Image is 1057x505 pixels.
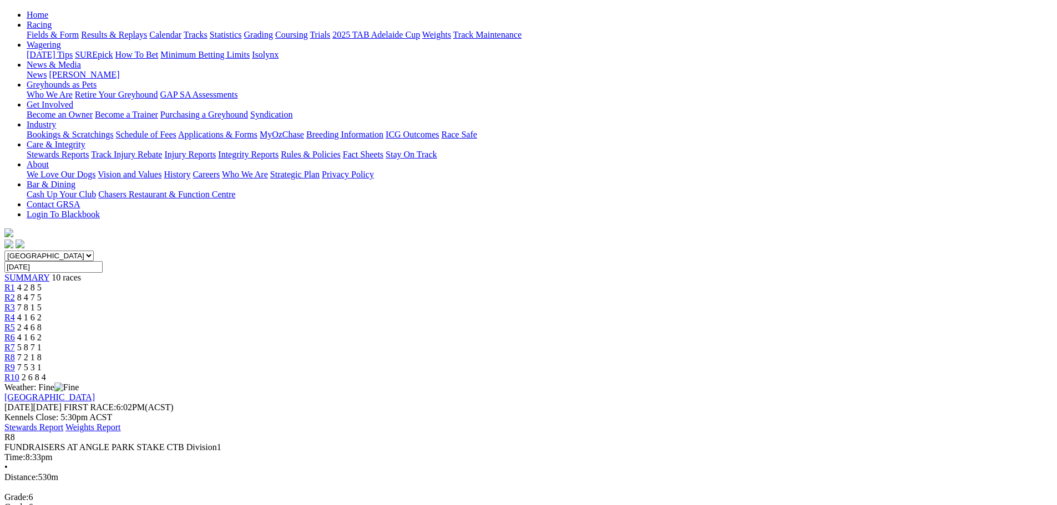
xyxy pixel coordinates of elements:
[4,283,15,292] span: R1
[27,200,80,209] a: Contact GRSA
[27,10,48,19] a: Home
[27,100,73,109] a: Get Involved
[17,293,42,302] span: 8 4 7 5
[4,293,15,302] a: R2
[27,40,61,49] a: Wagering
[453,30,522,39] a: Track Maintenance
[184,30,208,39] a: Tracks
[27,70,1053,80] div: News & Media
[64,402,174,412] span: 6:02PM(ACST)
[95,110,158,119] a: Become a Trainer
[178,130,257,139] a: Applications & Forms
[52,273,81,282] span: 10 races
[4,303,15,312] a: R3
[4,333,15,342] a: R6
[17,303,42,312] span: 7 8 1 5
[27,110,93,119] a: Become an Owner
[27,80,97,89] a: Greyhounds as Pets
[441,130,477,139] a: Race Safe
[260,130,304,139] a: MyOzChase
[4,273,49,282] a: SUMMARY
[160,110,248,119] a: Purchasing a Greyhound
[98,170,161,179] a: Vision and Values
[27,50,73,59] a: [DATE] Tips
[4,402,62,412] span: [DATE]
[27,60,81,69] a: News & Media
[16,239,24,248] img: twitter.svg
[4,382,79,392] span: Weather: Fine
[49,70,119,79] a: [PERSON_NAME]
[17,333,42,342] span: 4 1 6 2
[386,130,439,139] a: ICG Outcomes
[4,261,103,273] input: Select date
[164,150,216,159] a: Injury Reports
[98,190,235,199] a: Chasers Restaurant & Function Centre
[250,110,292,119] a: Syndication
[4,432,15,442] span: R8
[27,190,1053,200] div: Bar & Dining
[17,283,42,292] span: 4 2 8 5
[222,170,268,179] a: Who We Are
[27,150,1053,160] div: Care & Integrity
[160,90,238,99] a: GAP SA Assessments
[27,110,1053,120] div: Get Involved
[270,170,320,179] a: Strategic Plan
[4,313,15,322] a: R4
[164,170,190,179] a: History
[4,442,1053,452] div: FUNDRAISERS AT ANGLE PARK STAKE CTB Division1
[4,323,15,332] a: R5
[54,382,79,392] img: Fine
[91,150,162,159] a: Track Injury Rebate
[4,492,1053,502] div: 6
[115,50,159,59] a: How To Bet
[17,343,42,352] span: 5 8 7 1
[75,50,113,59] a: SUREpick
[4,353,15,362] a: R8
[4,343,15,352] a: R7
[210,30,242,39] a: Statistics
[322,170,374,179] a: Privacy Policy
[4,472,1053,482] div: 530m
[4,392,95,402] a: [GEOGRAPHIC_DATA]
[27,160,49,169] a: About
[17,353,42,362] span: 7 2 1 8
[4,452,26,462] span: Time:
[27,20,52,29] a: Racing
[27,180,75,189] a: Bar & Dining
[422,30,451,39] a: Weights
[27,120,56,129] a: Industry
[17,313,42,322] span: 4 1 6 2
[4,412,1053,422] div: Kennels Close: 5:30pm ACST
[27,130,1053,140] div: Industry
[22,373,46,382] span: 2 6 8 4
[64,402,116,412] span: FIRST RACE:
[4,462,8,472] span: •
[4,472,38,482] span: Distance:
[27,170,1053,180] div: About
[27,50,1053,60] div: Wagering
[27,30,1053,40] div: Racing
[386,150,437,159] a: Stay On Track
[4,228,13,237] img: logo-grsa-white.png
[27,90,73,99] a: Who We Are
[4,363,15,372] span: R9
[160,50,250,59] a: Minimum Betting Limits
[4,492,29,502] span: Grade:
[4,373,19,382] a: R10
[193,170,220,179] a: Careers
[17,363,42,372] span: 7 5 3 1
[65,422,121,432] a: Weights Report
[4,239,13,248] img: facebook.svg
[75,90,158,99] a: Retire Your Greyhound
[4,422,63,432] a: Stewards Report
[27,190,96,199] a: Cash Up Your Club
[306,130,383,139] a: Breeding Information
